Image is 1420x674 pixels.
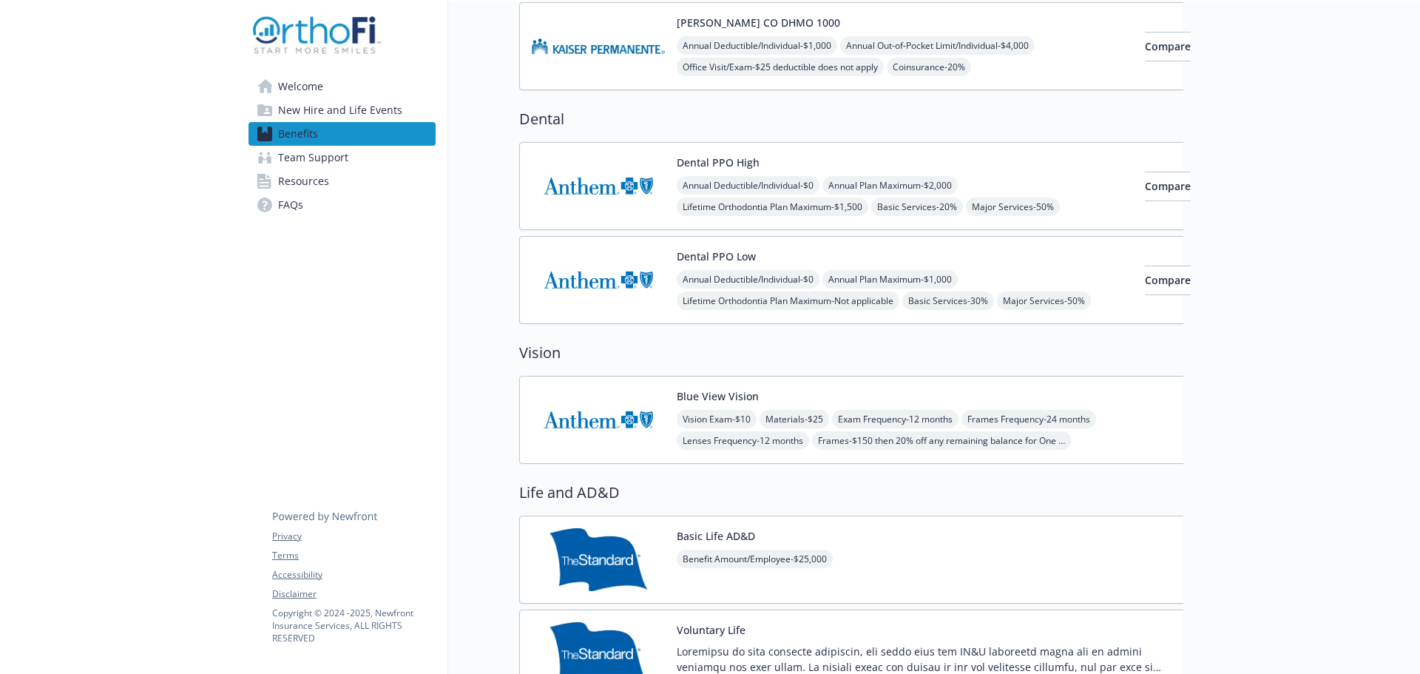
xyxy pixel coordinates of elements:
span: Annual Out-of-Pocket Limit/Individual - $4,000 [840,36,1035,55]
span: Welcome [278,75,323,98]
h2: Dental [519,108,1203,130]
a: FAQs [248,193,436,217]
span: Exam Frequency - 12 months [832,410,958,428]
a: Disclaimer [272,587,435,601]
span: Resources [278,169,329,193]
h2: Vision [519,342,1203,364]
span: Annual Plan Maximum - $2,000 [822,176,958,195]
button: Basic Life AD&D [677,528,755,544]
a: Benefits [248,122,436,146]
button: Dental PPO Low [677,249,756,264]
span: Lenses Frequency - 12 months [677,431,809,450]
span: Benefit Amount/Employee - $25,000 [677,550,833,568]
button: Voluntary Life [677,622,745,638]
span: Major Services - 50% [966,198,1060,216]
span: Annual Deductible/Individual - $1,000 [677,36,837,55]
span: Annual Deductible/Individual - $0 [677,176,819,195]
span: Frames - $150 then 20% off any remaining balance for One pair of eyeglass frames; PLUS Frames: $2... [812,431,1071,450]
a: Terms [272,549,435,562]
span: Major Services - 50% [997,291,1091,310]
a: Resources [248,169,436,193]
a: Team Support [248,146,436,169]
span: Basic Services - 20% [871,198,963,216]
span: Basic Services - 30% [902,291,994,310]
span: Benefits [278,122,318,146]
span: Annual Deductible/Individual - $0 [677,270,819,289]
span: FAQs [278,193,303,217]
span: Coinsurance - 20% [887,58,971,76]
a: New Hire and Life Events [248,98,436,122]
span: Compare [1145,179,1191,193]
span: Lifetime Orthodontia Plan Maximum - $1,500 [677,198,868,216]
img: Kaiser Permanente of Colorado carrier logo [532,15,665,78]
a: Welcome [248,75,436,98]
h2: Life and AD&D [519,482,1203,504]
span: Compare [1145,39,1191,53]
img: Anthem Blue Cross carrier logo [532,388,665,451]
span: Lifetime Orthodontia Plan Maximum - Not applicable [677,291,899,310]
span: New Hire and Life Events [278,98,402,122]
span: Annual Plan Maximum - $1,000 [822,270,958,289]
p: Copyright © 2024 - 2025 , Newfront Insurance Services, ALL RIGHTS RESERVED [272,607,435,644]
button: Compare [1145,32,1191,61]
img: Standard Insurance Company carrier logo [532,528,665,591]
button: Blue View Vision [677,388,759,404]
span: Office Visit/Exam - $25 deductible does not apply [677,58,884,76]
span: Frames Frequency - 24 months [961,410,1096,428]
img: Anthem Blue Cross carrier logo [532,249,665,311]
button: [PERSON_NAME] CO DHMO 1000 [677,15,840,30]
span: Team Support [278,146,348,169]
span: Materials - $25 [760,410,829,428]
span: Compare [1145,273,1191,287]
button: Compare [1145,172,1191,201]
a: Accessibility [272,568,435,582]
span: Vision Exam - $10 [677,410,757,428]
button: Dental PPO High [677,155,760,170]
button: Compare [1145,266,1191,295]
img: Anthem Blue Cross carrier logo [532,155,665,218]
a: Privacy [272,530,435,543]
